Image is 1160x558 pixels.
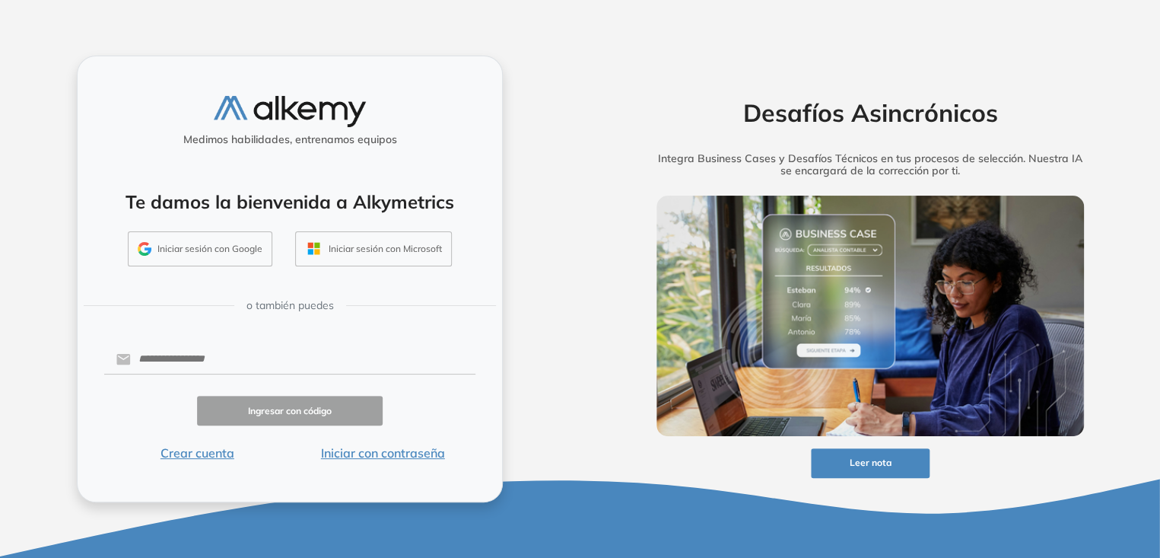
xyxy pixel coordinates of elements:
[84,133,496,146] h5: Medimos habilidades, entrenamos equipos
[290,444,475,462] button: Iniciar con contraseña
[887,382,1160,558] div: Widget de chat
[811,448,930,478] button: Leer nota
[305,240,323,257] img: OUTLOOK_ICON
[246,298,334,314] span: o también puedes
[214,96,366,127] img: logo-alkemy
[197,396,383,426] button: Ingresar con código
[633,98,1108,127] h2: Desafíos Asincrónicos
[128,231,272,266] button: Iniciar sesión con Google
[104,444,290,462] button: Crear cuenta
[138,242,151,256] img: GMAIL_ICON
[633,152,1108,178] h5: Integra Business Cases y Desafíos Técnicos en tus procesos de selección. Nuestra IA se encargará ...
[97,191,482,213] h4: Te damos la bienvenida a Alkymetrics
[295,231,452,266] button: Iniciar sesión con Microsoft
[656,196,1084,436] img: img-more-info
[887,382,1160,558] iframe: Chat Widget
